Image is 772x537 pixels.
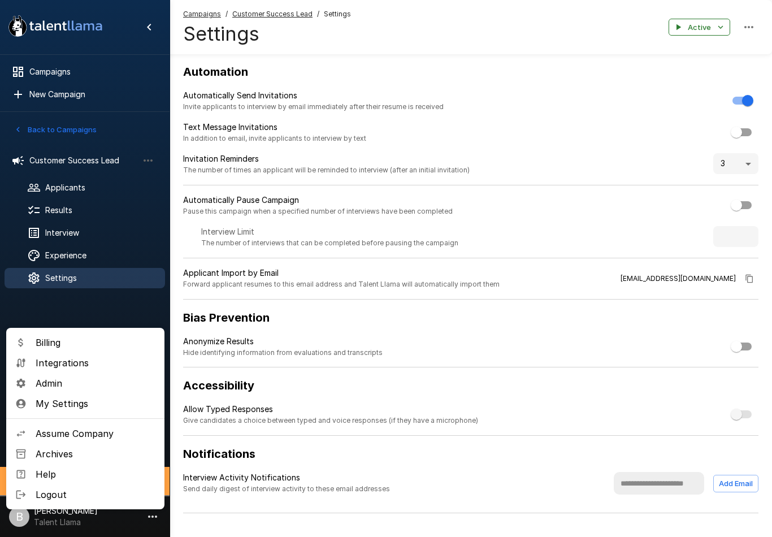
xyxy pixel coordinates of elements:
span: Admin [36,376,155,390]
span: Archives [36,447,155,461]
span: Assume Company [36,427,155,440]
span: Help [36,467,155,481]
span: Logout [36,488,155,501]
span: My Settings [36,397,155,410]
span: Billing [36,336,155,349]
span: Integrations [36,356,155,370]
